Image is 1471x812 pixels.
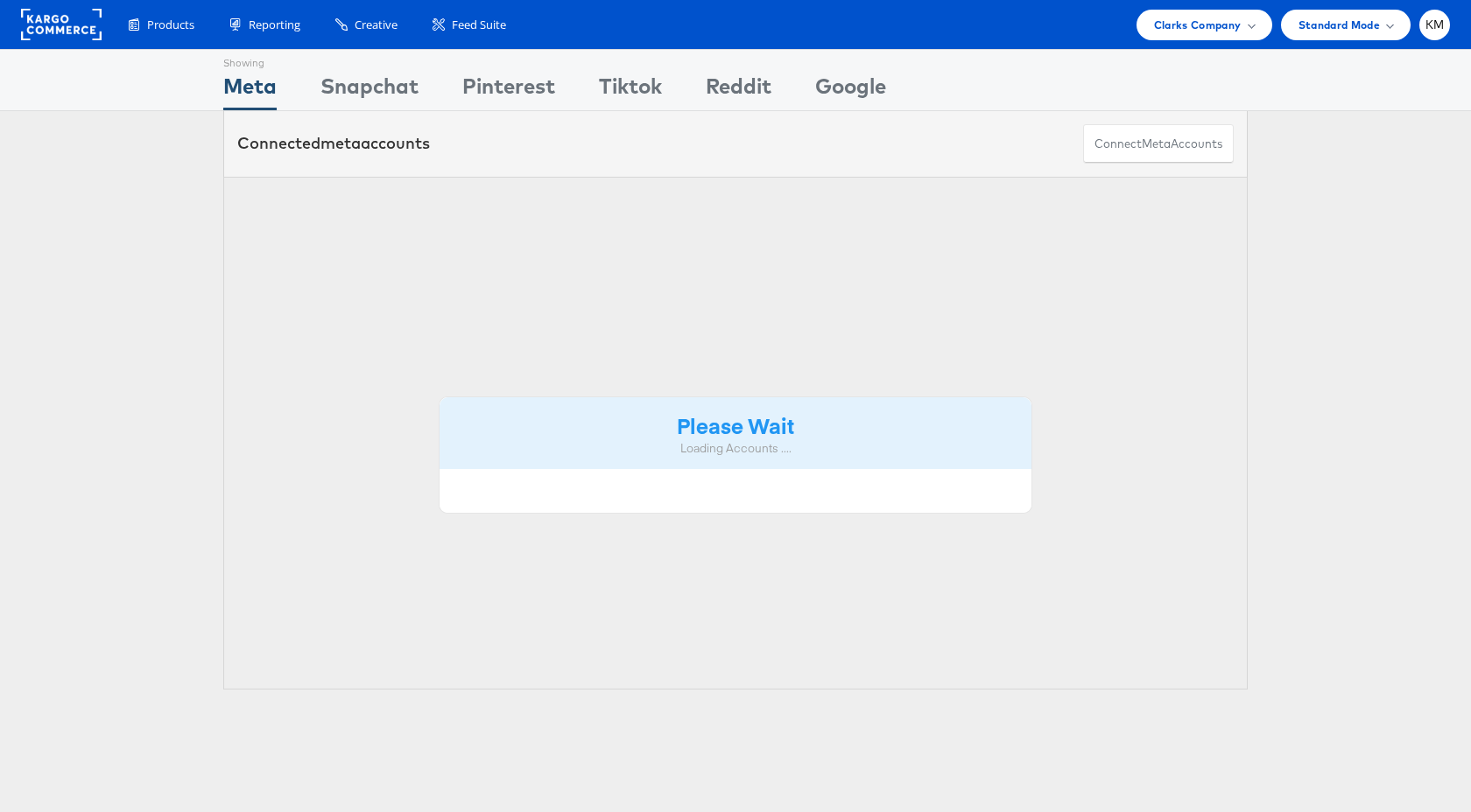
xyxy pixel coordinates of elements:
[320,71,419,110] div: Snapchat
[1083,124,1234,164] button: ConnectmetaAccounts
[1142,136,1171,152] span: meta
[453,440,1018,457] div: Loading Accounts ....
[249,17,300,33] span: Reporting
[223,71,277,110] div: Meta
[815,71,886,110] div: Google
[599,71,662,110] div: Tiktok
[1154,16,1242,34] span: Clarks Company
[237,132,430,155] div: Connected accounts
[147,17,194,33] span: Products
[1425,19,1445,31] span: KM
[706,71,771,110] div: Reddit
[677,410,794,439] strong: Please Wait
[355,17,398,33] span: Creative
[223,50,277,71] div: Showing
[320,133,361,153] span: meta
[452,17,506,33] span: Feed Suite
[462,71,555,110] div: Pinterest
[1299,16,1380,34] span: Standard Mode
